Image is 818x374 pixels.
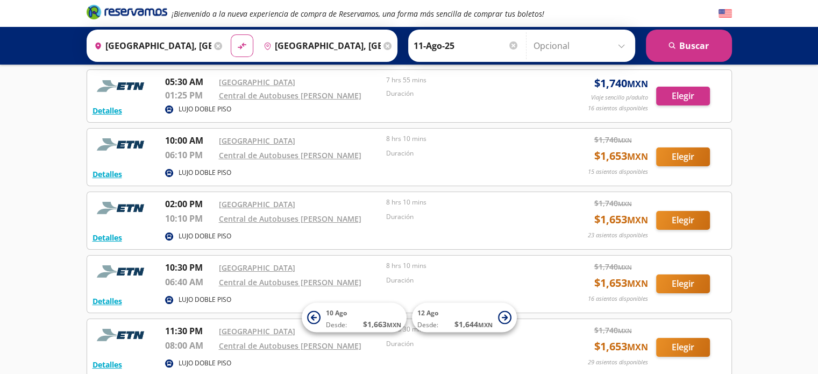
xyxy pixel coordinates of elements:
small: MXN [627,78,648,90]
a: Central de Autobuses [PERSON_NAME] [219,150,361,160]
small: MXN [387,321,401,329]
small: MXN [627,151,648,163]
p: 29 asientos disponibles [588,358,648,367]
img: RESERVAMOS [93,75,152,97]
a: [GEOGRAPHIC_DATA] [219,326,295,336]
a: Central de Autobuses [PERSON_NAME] [219,90,361,101]
p: 8 hrs 10 mins [386,261,549,271]
p: 02:00 PM [165,197,214,210]
p: LUJO DOBLE PISO [179,231,231,241]
span: $ 1,740 [594,75,648,91]
span: $ 1,644 [454,319,493,330]
button: Buscar [646,30,732,62]
button: Detalles [93,168,122,180]
p: Duración [386,212,549,222]
input: Buscar Origen [90,32,211,59]
span: $ 1,740 [594,324,632,336]
button: 12 AgoDesde:$1,644MXN [412,303,517,333]
p: 05:30 AM [165,75,214,88]
p: 10:00 AM [165,134,214,147]
p: 16 asientos disponibles [588,294,648,304]
a: Central de Autobuses [PERSON_NAME] [219,214,361,224]
p: 11:30 PM [165,324,214,337]
button: English [719,7,732,20]
a: Central de Autobuses [PERSON_NAME] [219,341,361,351]
span: Desde: [417,320,438,330]
small: MXN [618,327,632,335]
a: Central de Autobuses [PERSON_NAME] [219,277,361,287]
span: $ 1,740 [594,134,632,145]
p: LUJO DOBLE PISO [179,295,231,305]
button: Elegir [656,338,710,357]
span: $ 1,653 [594,275,648,291]
input: Opcional [534,32,630,59]
span: $ 1,653 [594,148,648,164]
p: LUJO DOBLE PISO [179,104,231,114]
p: 10:30 PM [165,261,214,274]
span: $ 1,653 [594,211,648,228]
em: ¡Bienvenido a la nueva experiencia de compra de Reservamos, una forma más sencilla de comprar tus... [172,9,544,19]
small: MXN [627,278,648,290]
p: 16 asientos disponibles [588,104,648,113]
button: Elegir [656,274,710,293]
small: MXN [618,200,632,208]
p: LUJO DOBLE PISO [179,358,231,368]
a: [GEOGRAPHIC_DATA] [219,77,295,87]
small: MXN [627,341,648,353]
p: 8 hrs 10 mins [386,134,549,144]
span: Desde: [326,320,347,330]
p: Viaje sencillo p/adulto [591,93,648,102]
small: MXN [478,321,493,329]
span: 10 Ago [326,308,347,317]
p: 01:25 PM [165,89,214,102]
p: LUJO DOBLE PISO [179,168,231,178]
p: 08:00 AM [165,339,214,352]
p: Duración [386,276,549,285]
p: Duración [386,149,549,158]
small: MXN [618,136,632,144]
a: [GEOGRAPHIC_DATA] [219,136,295,146]
img: RESERVAMOS [93,261,152,283]
button: Detalles [93,359,122,370]
p: 15 asientos disponibles [588,167,648,177]
small: MXN [627,214,648,226]
span: $ 1,663 [363,319,401,330]
span: $ 1,740 [594,261,632,272]
span: 12 Ago [417,308,438,317]
input: Buscar Destino [259,32,381,59]
a: Brand Logo [87,4,167,23]
p: 10:10 PM [165,212,214,225]
p: 23 asientos disponibles [588,231,648,240]
p: Duración [386,89,549,98]
img: RESERVAMOS [93,324,152,346]
button: Detalles [93,295,122,307]
button: Elegir [656,147,710,166]
i: Brand Logo [87,4,167,20]
input: Elegir Fecha [414,32,519,59]
p: 06:40 AM [165,276,214,288]
button: Detalles [93,105,122,116]
p: 06:10 PM [165,149,214,161]
a: [GEOGRAPHIC_DATA] [219,199,295,209]
small: MXN [618,263,632,271]
img: RESERVAMOS [93,134,152,156]
a: [GEOGRAPHIC_DATA] [219,263,295,273]
button: Elegir [656,211,710,230]
p: 8 hrs 10 mins [386,197,549,207]
p: Duración [386,339,549,349]
button: Elegir [656,87,710,105]
p: 7 hrs 55 mins [386,75,549,85]
img: RESERVAMOS [93,197,152,219]
span: $ 1,740 [594,197,632,209]
button: 10 AgoDesde:$1,663MXN [302,303,407,333]
button: Detalles [93,232,122,243]
span: $ 1,653 [594,338,648,355]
